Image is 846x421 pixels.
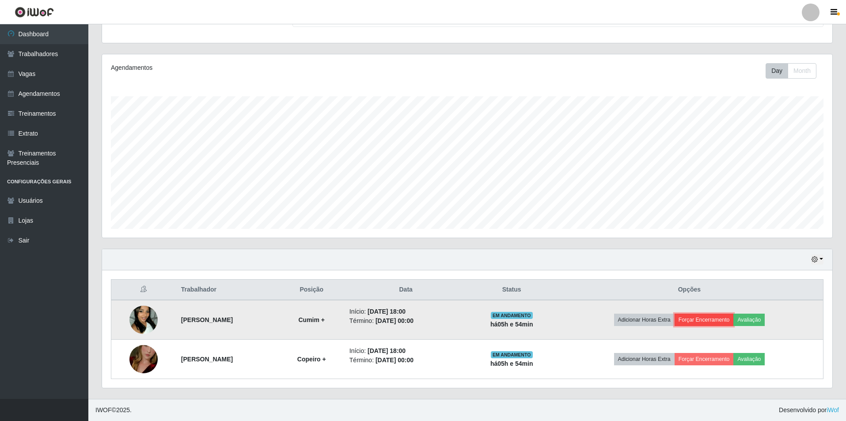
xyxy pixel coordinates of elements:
[111,63,400,72] div: Agendamentos
[176,280,279,300] th: Trabalhador
[129,295,158,345] img: 1743267805927.jpeg
[279,280,344,300] th: Posição
[349,316,463,326] li: Término:
[490,360,533,367] strong: há 05 h e 54 min
[95,406,132,415] span: © 2025 .
[556,280,823,300] th: Opções
[297,356,326,363] strong: Copeiro +
[181,356,233,363] strong: [PERSON_NAME]
[766,63,816,79] div: First group
[675,353,734,365] button: Forçar Encerramento
[349,307,463,316] li: Início:
[827,406,839,413] a: iWof
[129,334,158,384] img: 1699061464365.jpeg
[349,346,463,356] li: Início:
[733,353,765,365] button: Avaliação
[675,314,734,326] button: Forçar Encerramento
[368,347,406,354] time: [DATE] 18:00
[349,356,463,365] li: Término:
[468,280,556,300] th: Status
[298,316,325,323] strong: Cumim +
[15,7,54,18] img: CoreUI Logo
[368,308,406,315] time: [DATE] 18:00
[344,280,468,300] th: Data
[614,314,675,326] button: Adicionar Horas Extra
[779,406,839,415] span: Desenvolvido por
[614,353,675,365] button: Adicionar Horas Extra
[766,63,788,79] button: Day
[490,321,533,328] strong: há 05 h e 54 min
[491,351,533,358] span: EM ANDAMENTO
[181,316,233,323] strong: [PERSON_NAME]
[376,357,414,364] time: [DATE] 00:00
[766,63,823,79] div: Toolbar with button groups
[733,314,765,326] button: Avaliação
[788,63,816,79] button: Month
[491,312,533,319] span: EM ANDAMENTO
[95,406,112,413] span: IWOF
[376,317,414,324] time: [DATE] 00:00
